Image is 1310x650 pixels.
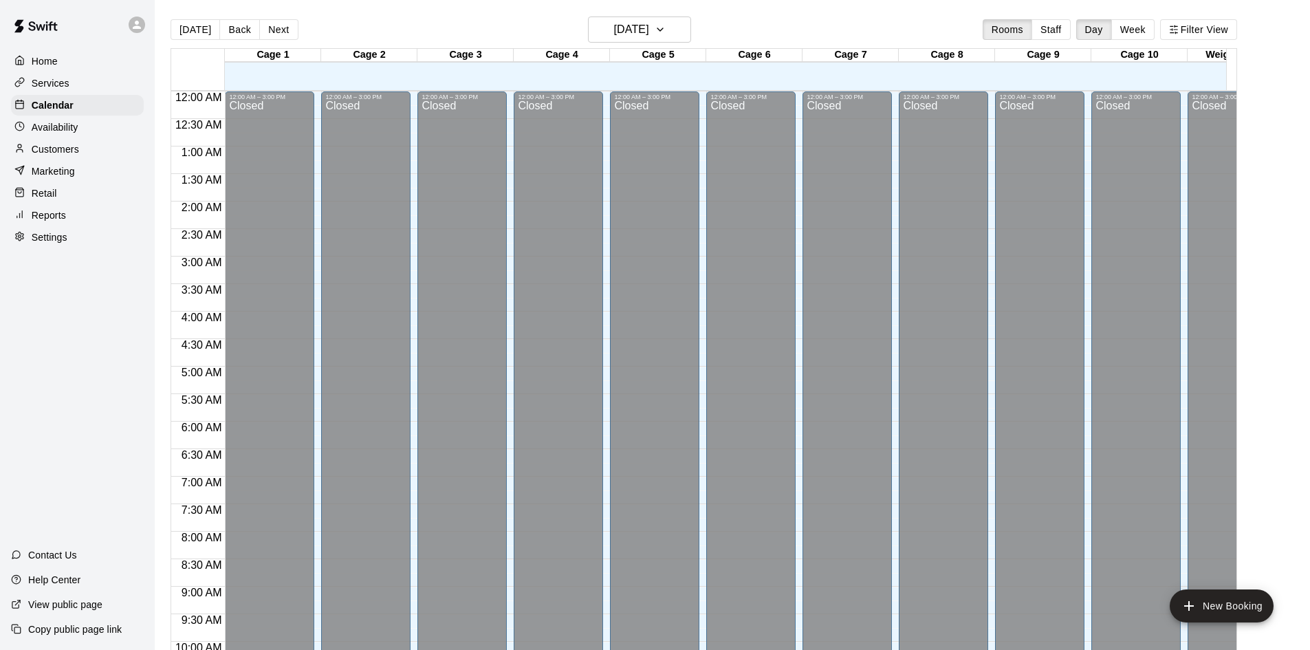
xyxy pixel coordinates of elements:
span: 8:30 AM [178,559,226,571]
div: Cage 1 [225,49,321,62]
div: Cage 8 [899,49,995,62]
p: Reports [32,208,66,222]
button: Day [1076,19,1112,40]
div: Cage 6 [706,49,803,62]
span: 7:00 AM [178,477,226,488]
div: Cage 2 [321,49,417,62]
button: Filter View [1160,19,1237,40]
div: Weight room [1188,49,1284,62]
span: 12:30 AM [172,119,226,131]
button: [DATE] [588,17,691,43]
span: 1:00 AM [178,147,226,158]
a: Marketing [11,161,144,182]
button: [DATE] [171,19,220,40]
button: Next [259,19,298,40]
button: Staff [1031,19,1071,40]
a: Calendar [11,95,144,116]
span: 1:30 AM [178,174,226,186]
div: 12:00 AM – 3:00 PM [422,94,503,100]
div: Cage 5 [610,49,706,62]
div: Cage 7 [803,49,899,62]
div: 12:00 AM – 3:00 PM [1095,94,1177,100]
a: Availability [11,117,144,138]
button: Week [1111,19,1155,40]
a: Services [11,73,144,94]
p: Marketing [32,164,75,178]
h6: [DATE] [614,20,649,39]
p: Help Center [28,573,80,587]
a: Customers [11,139,144,160]
span: 8:00 AM [178,532,226,543]
p: View public page [28,598,102,611]
div: 12:00 AM – 3:00 PM [614,94,695,100]
div: 12:00 AM – 3:00 PM [807,94,888,100]
div: 12:00 AM – 3:00 PM [710,94,792,100]
div: 12:00 AM – 3:00 PM [518,94,599,100]
a: Settings [11,227,144,248]
p: Calendar [32,98,74,112]
button: Back [219,19,260,40]
p: Contact Us [28,548,77,562]
button: add [1170,589,1274,622]
p: Copy public page link [28,622,122,636]
span: 4:00 AM [178,312,226,323]
span: 12:00 AM [172,91,226,103]
div: Cage 3 [417,49,514,62]
p: Home [32,54,58,68]
p: Availability [32,120,78,134]
span: 2:00 AM [178,202,226,213]
button: Rooms [983,19,1032,40]
div: 12:00 AM – 3:00 PM [903,94,984,100]
div: Cage 4 [514,49,610,62]
a: Retail [11,183,144,204]
div: 12:00 AM – 3:00 PM [325,94,406,100]
p: Customers [32,142,79,156]
a: Home [11,51,144,72]
span: 6:00 AM [178,422,226,433]
p: Retail [32,186,57,200]
a: Reports [11,205,144,226]
span: 5:30 AM [178,394,226,406]
div: Cage 10 [1091,49,1188,62]
span: 9:00 AM [178,587,226,598]
span: 5:00 AM [178,367,226,378]
span: 3:00 AM [178,257,226,268]
span: 9:30 AM [178,614,226,626]
span: 4:30 AM [178,339,226,351]
p: Settings [32,230,67,244]
div: 12:00 AM – 3:00 PM [999,94,1080,100]
div: 12:00 AM – 3:00 PM [229,94,310,100]
div: 12:00 AM – 3:00 PM [1192,94,1273,100]
span: 7:30 AM [178,504,226,516]
div: Cage 9 [995,49,1091,62]
span: 3:30 AM [178,284,226,296]
p: Services [32,76,69,90]
span: 2:30 AM [178,229,226,241]
span: 6:30 AM [178,449,226,461]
